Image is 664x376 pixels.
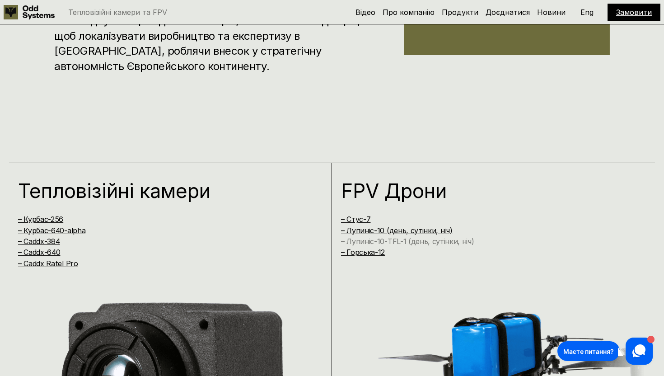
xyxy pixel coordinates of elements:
p: Тепловізійні камери та FPV [68,9,167,16]
a: Про компанію [383,8,435,17]
a: Замовити [616,8,652,17]
a: Доєднатися [486,8,530,17]
iframe: HelpCrunch [555,335,655,367]
a: Продукти [442,8,478,17]
a: Відео [355,8,375,17]
a: – Лупиніс-10-TFL-1 (день, сутінки, ніч) [341,237,474,246]
h1: Тепловізійні камери [18,181,305,201]
a: – Горська-12 [341,248,385,257]
h3: Ми поєднуємо провідних інженерів, вчених та менеджерів, щоб локалізувати виробництво та експертиз... [54,13,377,74]
a: – Caddx-640 [18,248,60,257]
h1: FPV Дрони [341,181,628,201]
a: – Caddx Ratel Pro [18,259,78,268]
a: Новини [537,8,566,17]
a: – Caddx-384 [18,237,60,246]
a: – Лупиніс-10 (день, сутінки, ніч) [341,226,452,235]
a: – Курбас-640-alpha [18,226,85,235]
a: – Стус-7 [341,215,370,224]
p: Eng [580,9,594,16]
a: – Курбас-256 [18,215,63,224]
